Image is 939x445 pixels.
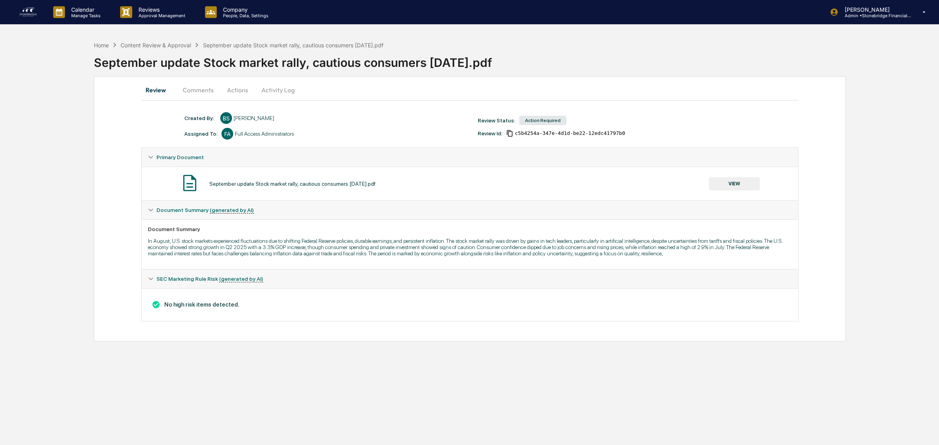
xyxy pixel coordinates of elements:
[838,13,911,18] p: Admin • Stonebridge Financial Group
[220,112,232,124] div: BS
[141,81,799,99] div: secondary tabs example
[142,269,798,288] div: SEC Marketing Rule Risk (generated by AI)
[709,177,760,190] button: VIEW
[142,148,798,167] div: Primary Document
[142,219,798,269] div: Document Summary (generated by AI)
[141,81,176,99] button: Review
[217,6,272,13] p: Company
[156,207,254,213] span: Document Summary
[235,131,294,137] div: Full Access Administrators
[220,81,255,99] button: Actions
[142,201,798,219] div: Document Summary (generated by AI)
[142,288,798,321] div: Document Summary (generated by AI)
[65,6,104,13] p: Calendar
[19,6,38,18] img: logo
[176,81,220,99] button: Comments
[506,130,513,137] span: Copy Id
[132,6,189,13] p: Reviews
[515,130,625,136] span: c5b4254a-347e-4d1d-be22-12edc41797b0
[148,238,792,257] p: In August, U.S. stock markets experienced fluctuations due to shifting Federal Reserve policies, ...
[156,154,204,160] span: Primary Document
[121,42,191,48] div: Content Review & Approval
[221,128,233,140] div: FA
[209,181,376,187] div: September update Stock market rally, cautious consumers [DATE].pdf
[519,116,567,125] div: Action Required
[65,13,104,18] p: Manage Tasks
[203,42,383,48] div: September update Stock market rally, cautious consumers [DATE].pdf
[148,300,792,309] h3: No high risk items detected.
[478,130,502,136] div: Review Id:
[156,276,263,282] span: SEC Marketing Rule Risk
[94,49,939,70] div: September update Stock market rally, cautious consumers [DATE].pdf
[210,207,254,214] u: (generated by AI)
[184,131,218,137] div: Assigned To:
[132,13,189,18] p: Approval Management
[234,115,274,121] div: [PERSON_NAME]
[180,173,200,193] img: Document Icon
[184,115,216,121] div: Created By: ‎ ‎
[94,42,109,48] div: Home
[478,117,515,124] div: Review Status:
[219,276,263,282] u: (generated by AI)
[142,167,798,200] div: Primary Document
[838,6,911,13] p: [PERSON_NAME]
[148,226,792,232] div: Document Summary
[255,81,301,99] button: Activity Log
[217,13,272,18] p: People, Data, Settings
